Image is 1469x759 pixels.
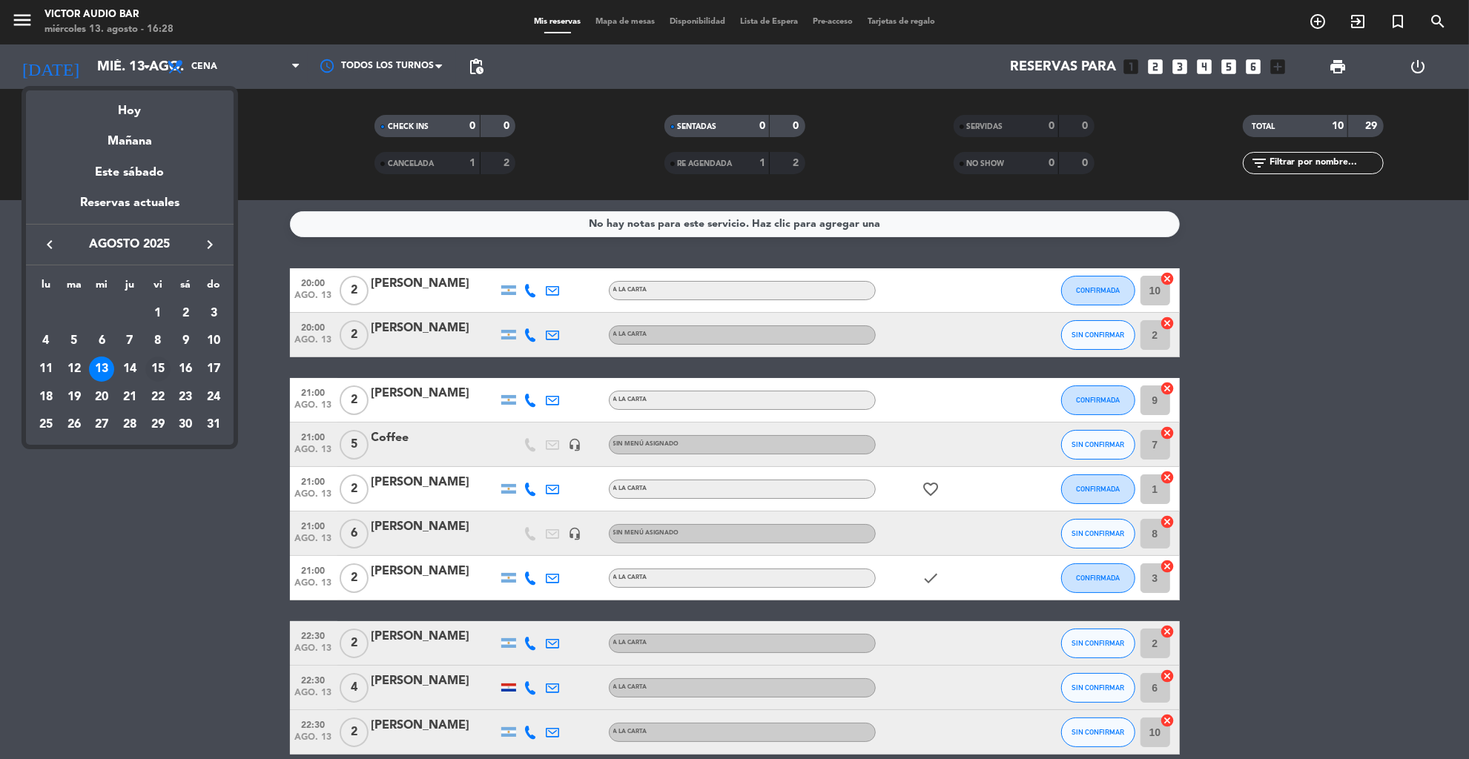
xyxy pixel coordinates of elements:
[145,301,171,326] div: 1
[32,383,60,411] td: 18 de agosto de 2025
[201,328,226,354] div: 10
[173,385,198,410] div: 23
[89,385,114,410] div: 20
[116,355,144,383] td: 14 de agosto de 2025
[32,276,60,299] th: lunes
[88,383,116,411] td: 20 de agosto de 2025
[26,90,234,121] div: Hoy
[145,412,171,437] div: 29
[26,152,234,193] div: Este sábado
[145,357,171,382] div: 15
[201,301,226,326] div: 3
[26,121,234,151] div: Mañana
[33,328,59,354] div: 4
[36,235,63,254] button: keyboard_arrow_left
[88,355,116,383] td: 13 de agosto de 2025
[117,357,142,382] div: 14
[172,327,200,355] td: 9 de agosto de 2025
[88,276,116,299] th: miércoles
[173,357,198,382] div: 16
[60,383,88,411] td: 19 de agosto de 2025
[199,411,228,439] td: 31 de agosto de 2025
[117,412,142,437] div: 28
[199,276,228,299] th: domingo
[117,385,142,410] div: 21
[144,355,172,383] td: 15 de agosto de 2025
[63,235,197,254] span: agosto 2025
[197,235,223,254] button: keyboard_arrow_right
[116,411,144,439] td: 28 de agosto de 2025
[199,299,228,328] td: 3 de agosto de 2025
[172,355,200,383] td: 16 de agosto de 2025
[144,383,172,411] td: 22 de agosto de 2025
[33,357,59,382] div: 11
[172,411,200,439] td: 30 de agosto de 2025
[116,383,144,411] td: 21 de agosto de 2025
[199,383,228,411] td: 24 de agosto de 2025
[144,327,172,355] td: 8 de agosto de 2025
[172,276,200,299] th: sábado
[117,328,142,354] div: 7
[116,327,144,355] td: 7 de agosto de 2025
[32,355,60,383] td: 11 de agosto de 2025
[60,327,88,355] td: 5 de agosto de 2025
[62,357,87,382] div: 12
[32,411,60,439] td: 25 de agosto de 2025
[26,193,234,224] div: Reservas actuales
[201,385,226,410] div: 24
[60,276,88,299] th: martes
[32,327,60,355] td: 4 de agosto de 2025
[173,412,198,437] div: 30
[33,412,59,437] div: 25
[41,236,59,253] i: keyboard_arrow_left
[89,412,114,437] div: 27
[144,299,172,328] td: 1 de agosto de 2025
[33,385,59,410] div: 18
[89,328,114,354] div: 6
[62,328,87,354] div: 5
[89,357,114,382] div: 13
[145,385,171,410] div: 22
[172,383,200,411] td: 23 de agosto de 2025
[199,355,228,383] td: 17 de agosto de 2025
[32,299,144,328] td: AGO.
[60,411,88,439] td: 26 de agosto de 2025
[116,276,144,299] th: jueves
[144,276,172,299] th: viernes
[60,355,88,383] td: 12 de agosto de 2025
[62,385,87,410] div: 19
[201,236,219,253] i: keyboard_arrow_right
[145,328,171,354] div: 8
[201,357,226,382] div: 17
[62,412,87,437] div: 26
[172,299,200,328] td: 2 de agosto de 2025
[201,412,226,437] div: 31
[88,327,116,355] td: 6 de agosto de 2025
[173,301,198,326] div: 2
[88,411,116,439] td: 27 de agosto de 2025
[199,327,228,355] td: 10 de agosto de 2025
[144,411,172,439] td: 29 de agosto de 2025
[173,328,198,354] div: 9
